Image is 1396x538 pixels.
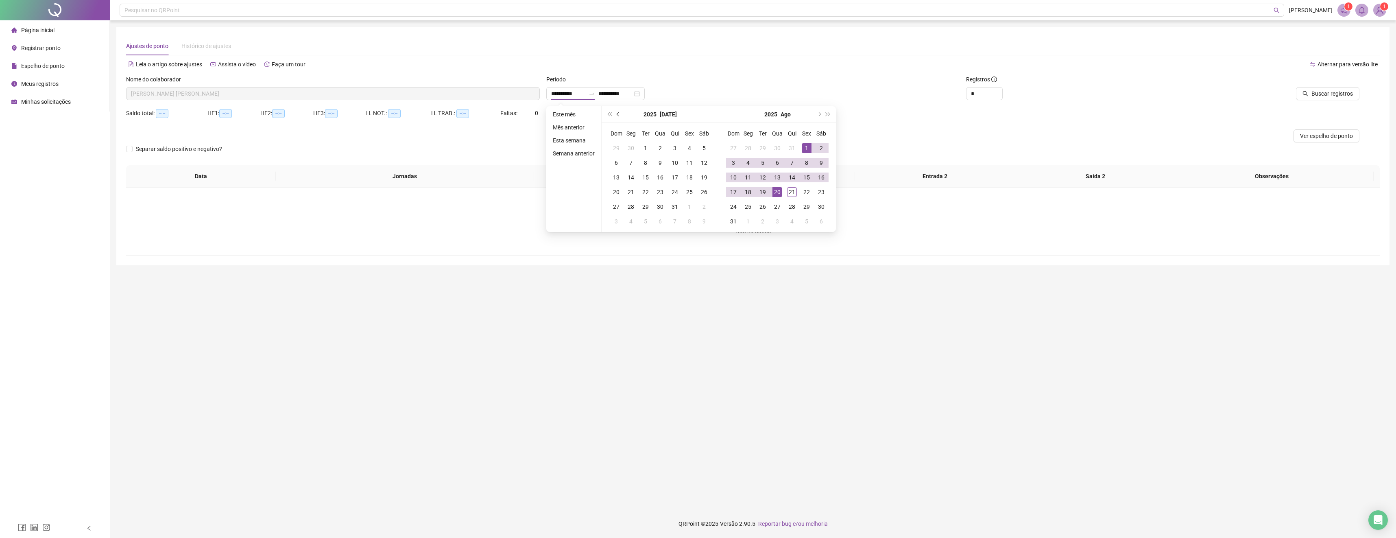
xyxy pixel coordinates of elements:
[772,173,782,182] div: 13
[755,126,770,141] th: Ter
[614,106,623,122] button: prev-year
[824,106,833,122] button: super-next-year
[272,61,305,68] span: Faça um tour
[1380,2,1388,11] sup: Atualize o seu contato no menu Meus Dados
[643,106,657,122] button: year panel
[814,155,829,170] td: 2025-08-09
[741,141,755,155] td: 2025-07-28
[653,199,667,214] td: 2025-07-30
[743,173,753,182] div: 11
[802,202,811,212] div: 29
[741,199,755,214] td: 2025-08-25
[799,170,814,185] td: 2025-08-15
[589,90,595,97] span: to
[11,45,17,51] span: environment
[609,155,624,170] td: 2025-07-06
[726,141,741,155] td: 2025-07-27
[667,155,682,170] td: 2025-07-10
[670,158,680,168] div: 10
[388,109,401,118] span: --:--
[755,199,770,214] td: 2025-08-26
[758,521,828,527] span: Reportar bug e/ou melhoria
[126,109,207,118] div: Saldo total:
[431,109,500,118] div: H. TRAB.:
[685,187,694,197] div: 25
[699,158,709,168] div: 12
[799,185,814,199] td: 2025-08-22
[611,158,621,168] div: 6
[816,217,826,226] div: 6
[550,109,598,119] li: Este mês
[758,217,768,226] div: 2
[799,199,814,214] td: 2025-08-29
[729,173,738,182] div: 10
[720,521,738,527] span: Versão
[1317,61,1378,68] span: Alternar para versão lite
[785,170,799,185] td: 2025-08-14
[685,173,694,182] div: 18
[18,523,26,531] span: facebook
[1289,6,1333,15] span: [PERSON_NAME]
[609,185,624,199] td: 2025-07-20
[626,187,636,197] div: 21
[670,173,680,182] div: 17
[626,217,636,226] div: 4
[626,143,636,153] div: 30
[785,185,799,199] td: 2025-08-21
[785,126,799,141] th: Qui
[755,185,770,199] td: 2025-08-19
[667,141,682,155] td: 2025-07-03
[816,202,826,212] div: 30
[133,144,225,153] span: Separar saldo positivo e negativo?
[758,143,768,153] div: 29
[626,202,636,212] div: 28
[11,81,17,87] span: clock-circle
[653,185,667,199] td: 2025-07-23
[758,202,768,212] div: 26
[660,106,677,122] button: month panel
[741,170,755,185] td: 2025-08-11
[42,523,50,531] span: instagram
[653,155,667,170] td: 2025-07-09
[816,187,826,197] div: 23
[682,141,697,155] td: 2025-07-04
[697,126,711,141] th: Sáb
[697,141,711,155] td: 2025-07-05
[1170,165,1374,188] th: Observações
[816,173,826,182] div: 16
[500,110,519,116] span: Faltas:
[11,99,17,105] span: schedule
[770,214,785,229] td: 2025-09-03
[1302,91,1308,96] span: search
[264,61,270,67] span: history
[611,187,621,197] div: 20
[1311,89,1353,98] span: Buscar registros
[667,185,682,199] td: 2025-07-24
[638,214,653,229] td: 2025-08-05
[787,158,797,168] div: 7
[128,61,134,67] span: file-text
[787,217,797,226] div: 4
[611,173,621,182] div: 13
[605,106,614,122] button: super-prev-year
[21,63,65,69] span: Espelho de ponto
[210,61,216,67] span: youtube
[1310,61,1315,67] span: swap
[991,77,997,82] span: info-circle
[802,143,811,153] div: 1
[638,185,653,199] td: 2025-07-22
[624,170,638,185] td: 2025-07-14
[1296,87,1359,100] button: Buscar registros
[136,61,202,68] span: Leia o artigo sobre ajustes
[86,525,92,531] span: left
[770,185,785,199] td: 2025-08-20
[741,126,755,141] th: Seg
[653,126,667,141] th: Qua
[682,170,697,185] td: 2025-07-18
[802,217,811,226] div: 5
[638,155,653,170] td: 2025-07-08
[685,217,694,226] div: 8
[814,185,829,199] td: 2025-08-23
[729,217,738,226] div: 31
[655,187,665,197] div: 23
